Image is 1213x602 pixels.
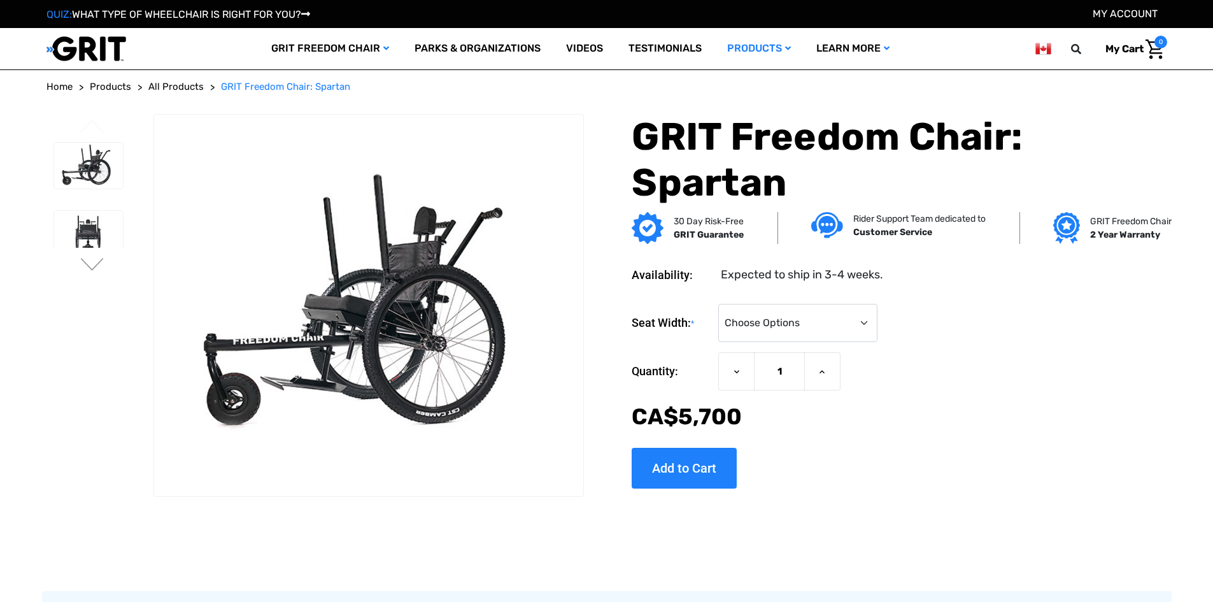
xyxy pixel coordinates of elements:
button: Go to slide 4 of 4 [79,120,106,135]
span: My Cart [1105,43,1144,55]
span: Home [46,81,73,92]
a: Products [714,28,804,69]
strong: Customer Service [853,227,932,238]
strong: 2 Year Warranty [1090,229,1160,240]
a: GRIT Freedom Chair: Spartan [221,80,350,94]
p: Rider Support Team dedicated to [853,212,986,226]
img: Customer service [811,212,843,238]
a: Cart with 0 items [1096,36,1167,62]
dt: Availability: [632,266,712,283]
span: All Products [148,81,204,92]
a: Products [90,80,131,94]
a: Account [1093,8,1158,20]
p: 30 Day Risk-Free [674,215,744,228]
span: QUIZ: [46,8,72,20]
a: All Products [148,80,204,94]
input: Add to Cart [632,448,737,489]
img: GRIT Freedom Chair: Spartan [54,143,124,189]
img: GRIT All-Terrain Wheelchair and Mobility Equipment [46,36,126,62]
span: GRIT Freedom Chair: Spartan [221,81,350,92]
a: Home [46,80,73,94]
span: 0 [1154,36,1167,48]
img: GRIT Freedom Chair: Spartan [154,162,583,448]
a: Testimonials [616,28,714,69]
img: GRIT Guarantee [632,212,663,244]
img: Grit freedom [1053,212,1079,244]
a: Learn More [804,28,902,69]
p: GRIT Freedom Chair [1090,215,1172,228]
strong: GRIT Guarantee [674,229,744,240]
span: Products [90,81,131,92]
h1: GRIT Freedom Chair: Spartan [632,114,1167,206]
dd: Expected to ship in 3-4 weeks. [721,266,883,283]
a: GRIT Freedom Chair [259,28,402,69]
img: Cart [1146,39,1164,59]
label: Quantity: [632,352,712,391]
a: Parks & Organizations [402,28,553,69]
span: CA$‌5,700 [632,403,742,430]
button: Go to slide 2 of 4 [79,258,106,273]
nav: Breadcrumb [46,80,1167,94]
input: Search [1077,36,1096,62]
label: Seat Width: [632,304,712,343]
a: Videos [553,28,616,69]
a: QUIZ:WHAT TYPE OF WHEELCHAIR IS RIGHT FOR YOU? [46,8,310,20]
img: GRIT Freedom Chair: Spartan [54,211,124,257]
img: ca.png [1035,41,1051,57]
